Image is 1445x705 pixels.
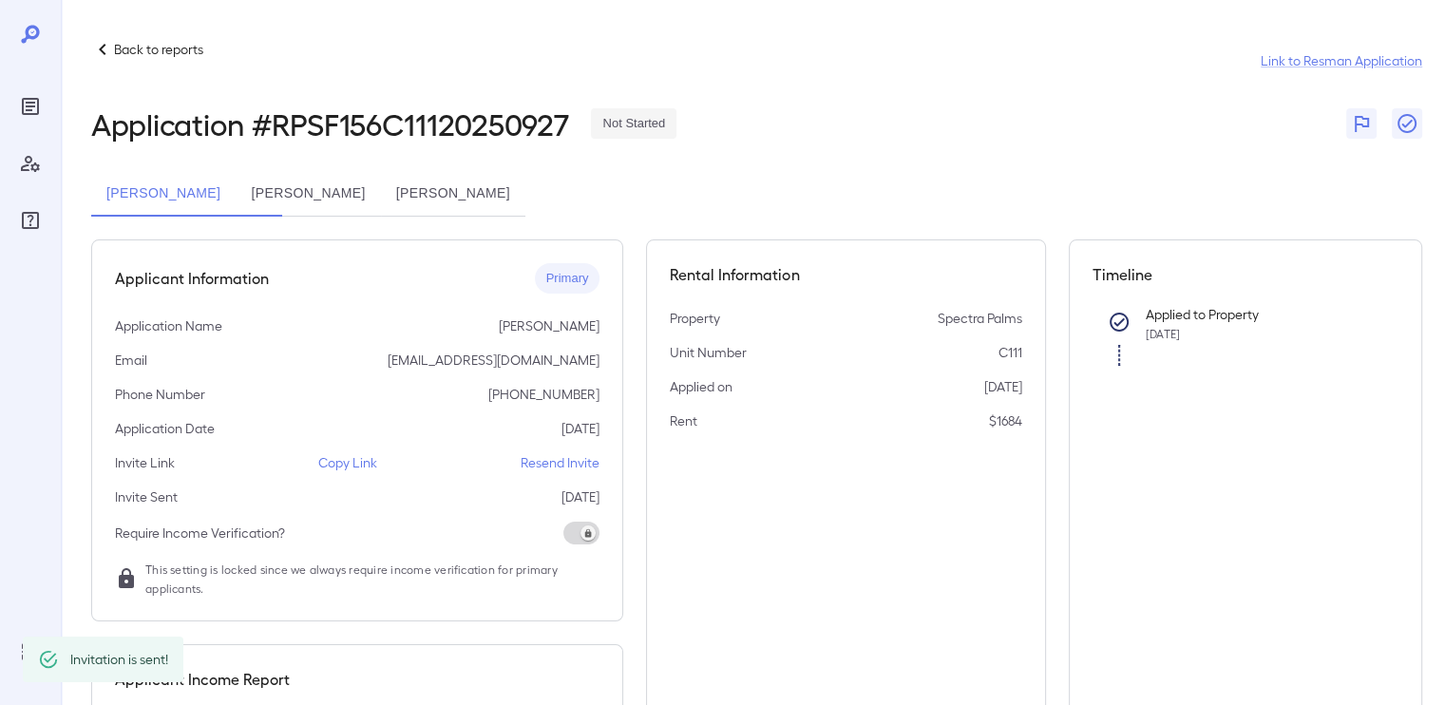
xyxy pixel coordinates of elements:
[381,171,525,217] button: [PERSON_NAME]
[670,263,1021,286] h5: Rental Information
[1093,263,1398,286] h5: Timeline
[1346,108,1377,139] button: Flag Report
[521,453,599,472] p: Resend Invite
[15,205,46,236] div: FAQ
[938,309,1022,328] p: Spectra Palms
[561,487,599,506] p: [DATE]
[989,411,1022,430] p: $1684
[1146,327,1180,340] span: [DATE]
[318,453,377,472] p: Copy Link
[114,40,203,59] p: Back to reports
[670,309,720,328] p: Property
[236,171,380,217] button: [PERSON_NAME]
[998,343,1022,362] p: C111
[115,267,269,290] h5: Applicant Information
[115,524,285,543] p: Require Income Verification?
[488,385,599,404] p: [PHONE_NUMBER]
[115,453,175,472] p: Invite Link
[984,377,1022,396] p: [DATE]
[91,106,568,141] h2: Application # RPSF156C11120250927
[670,411,697,430] p: Rent
[115,316,222,335] p: Application Name
[115,385,205,404] p: Phone Number
[70,642,168,676] div: Invitation is sent!
[670,377,732,396] p: Applied on
[388,351,599,370] p: [EMAIL_ADDRESS][DOMAIN_NAME]
[115,668,290,691] h5: Applicant Income Report
[115,351,147,370] p: Email
[115,419,215,438] p: Application Date
[145,560,599,598] span: This setting is locked since we always require income verification for primary applicants.
[591,115,676,133] span: Not Started
[15,148,46,179] div: Manage Users
[1146,305,1368,324] p: Applied to Property
[15,637,46,667] div: Log Out
[535,270,600,288] span: Primary
[1392,108,1422,139] button: Close Report
[1261,51,1422,70] a: Link to Resman Application
[91,171,236,217] button: [PERSON_NAME]
[670,343,747,362] p: Unit Number
[115,487,178,506] p: Invite Sent
[15,91,46,122] div: Reports
[561,419,599,438] p: [DATE]
[499,316,599,335] p: [PERSON_NAME]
